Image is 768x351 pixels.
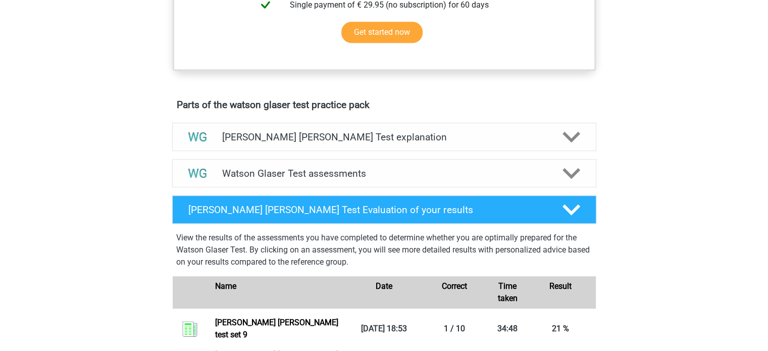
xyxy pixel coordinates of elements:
[525,280,596,305] div: Result
[215,318,338,339] a: [PERSON_NAME] [PERSON_NAME] test set 9
[419,280,490,305] div: Correct
[349,280,420,305] div: Date
[208,280,348,305] div: Name
[185,161,211,186] img: watson glaser test assessments
[490,280,525,305] div: Time taken
[168,159,600,187] a: assessments Watson Glaser Test assessments
[222,168,546,179] h4: Watson Glaser Test assessments
[176,232,592,268] p: View the results of the assessments you have completed to determine whether you are optimally pre...
[188,204,546,216] h4: [PERSON_NAME] [PERSON_NAME] Test Evaluation of your results
[168,123,600,151] a: explanations [PERSON_NAME] [PERSON_NAME] Test explanation
[341,22,423,43] a: Get started now
[168,195,600,224] a: [PERSON_NAME] [PERSON_NAME] Test Evaluation of your results
[222,131,546,143] h4: [PERSON_NAME] [PERSON_NAME] Test explanation
[185,124,211,150] img: watson glaser test explanations
[177,99,592,111] h4: Parts of the watson glaser test practice pack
